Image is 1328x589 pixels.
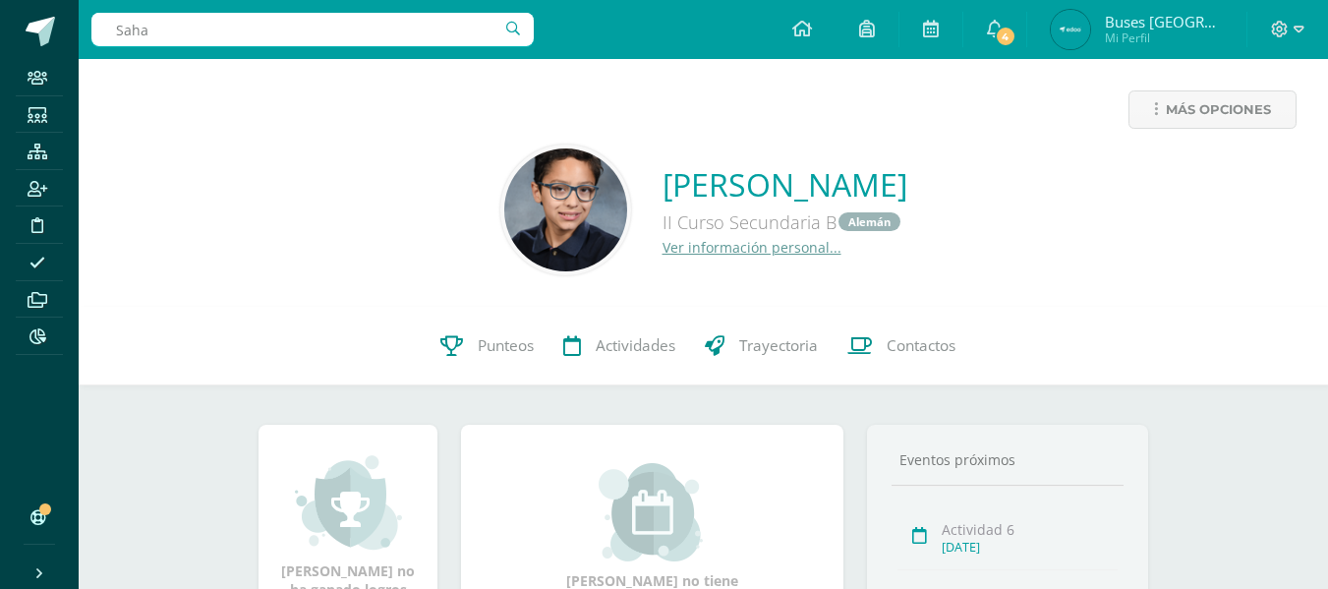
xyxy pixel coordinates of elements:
span: Más opciones [1166,91,1271,128]
input: Busca un usuario... [91,13,534,46]
a: Más opciones [1128,90,1297,129]
img: event_small.png [599,463,706,561]
span: Trayectoria [739,335,818,356]
span: Buses [GEOGRAPHIC_DATA] [1105,12,1223,31]
span: Actividades [596,335,675,356]
div: Eventos próximos [892,450,1124,469]
div: Actividad 6 [942,520,1118,539]
a: [PERSON_NAME] [663,163,907,206]
span: Contactos [887,335,955,356]
a: Punteos [426,307,549,385]
a: Actividades [549,307,690,385]
span: 4 [995,26,1016,47]
div: [DATE] [942,539,1118,556]
a: Alemán [838,212,900,231]
span: Mi Perfil [1105,29,1223,46]
div: II Curso Secundaria B [663,206,907,238]
span: Punteos [478,335,534,356]
img: achievement_small.png [295,453,402,552]
a: Trayectoria [690,307,833,385]
a: Ver información personal... [663,238,841,257]
a: Contactos [833,307,970,385]
img: cf2d47a81fc10dfb1f8e0d776e71643b.png [504,148,627,271]
img: fc6c33b0aa045aa3213aba2fdb094e39.png [1051,10,1090,49]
